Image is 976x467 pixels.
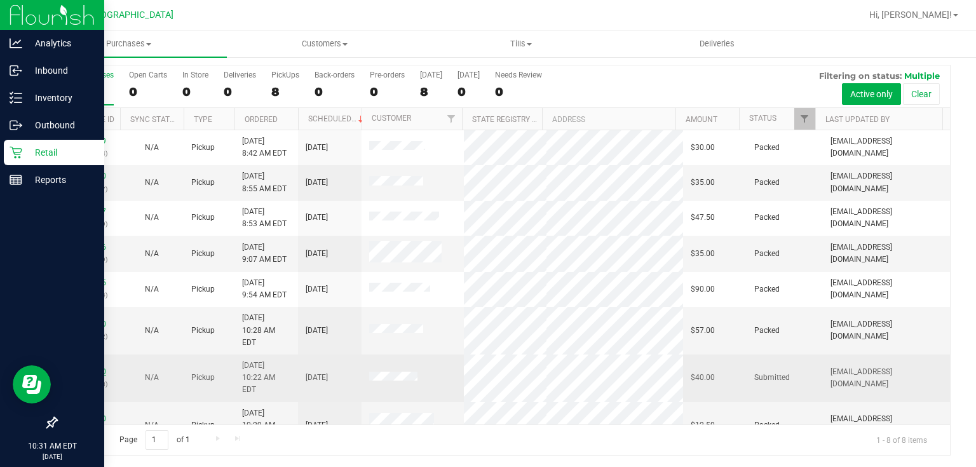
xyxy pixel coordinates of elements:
p: Outbound [22,118,98,133]
span: [EMAIL_ADDRESS][DOMAIN_NAME] [830,318,942,342]
span: [DATE] [306,419,328,431]
span: [EMAIL_ADDRESS][DOMAIN_NAME] [830,241,942,266]
div: 0 [129,85,167,99]
p: [DATE] [6,452,98,461]
span: Not Applicable [145,249,159,258]
span: Not Applicable [145,143,159,152]
span: Packed [754,142,780,154]
span: Pickup [191,248,215,260]
a: Customers [227,30,423,57]
span: Not Applicable [145,178,159,187]
span: [DATE] [306,283,328,295]
a: Amount [686,115,717,124]
span: [DATE] [306,212,328,224]
span: $35.00 [691,248,715,260]
div: 0 [315,85,355,99]
span: [DATE] 9:07 AM EDT [242,241,287,266]
span: Pickup [191,177,215,189]
span: $12.50 [691,419,715,431]
span: Deliveries [682,38,752,50]
div: 8 [271,85,299,99]
span: [GEOGRAPHIC_DATA] [86,10,173,20]
p: Analytics [22,36,98,51]
a: Filter [794,108,815,130]
p: Inventory [22,90,98,105]
span: Pickup [191,419,215,431]
span: Submitted [754,372,790,384]
button: N/A [145,283,159,295]
span: [DATE] [306,325,328,337]
iframe: Resource center [13,365,51,403]
span: [DATE] 10:28 AM EDT [242,312,290,349]
span: Not Applicable [145,326,159,335]
div: Pre-orders [370,71,405,79]
div: [DATE] [457,71,480,79]
inline-svg: Retail [10,146,22,159]
span: Not Applicable [145,213,159,222]
input: 1 [146,430,168,450]
span: [DATE] [306,248,328,260]
button: N/A [145,248,159,260]
inline-svg: Analytics [10,37,22,50]
button: Active only [842,83,901,105]
a: Ordered [245,115,278,124]
p: 10:31 AM EDT [6,440,98,452]
div: PickUps [271,71,299,79]
span: Packed [754,248,780,260]
span: Hi, [PERSON_NAME]! [869,10,952,20]
th: Address [542,108,675,130]
inline-svg: Inventory [10,91,22,104]
div: Back-orders [315,71,355,79]
span: Packed [754,283,780,295]
span: $35.00 [691,177,715,189]
div: Deliveries [224,71,256,79]
div: Open Carts [129,71,167,79]
span: Pickup [191,142,215,154]
button: Clear [903,83,940,105]
span: $90.00 [691,283,715,295]
div: 0 [495,85,542,99]
span: Not Applicable [145,421,159,430]
span: Page of 1 [109,430,200,450]
a: Deliveries [619,30,815,57]
span: [DATE] [306,142,328,154]
button: N/A [145,177,159,189]
span: Purchases [30,38,227,50]
button: N/A [145,212,159,224]
span: [DATE] 8:55 AM EDT [242,170,287,194]
a: Type [194,115,212,124]
span: $57.00 [691,325,715,337]
a: Tills [423,30,619,57]
button: N/A [145,372,159,384]
button: N/A [145,325,159,337]
span: [DATE] 9:54 AM EDT [242,277,287,301]
inline-svg: Inbound [10,64,22,77]
span: [DATE] 10:29 AM EDT [242,407,290,444]
span: Pickup [191,212,215,224]
span: Pickup [191,325,215,337]
div: 0 [370,85,405,99]
span: [EMAIL_ADDRESS][DOMAIN_NAME] [830,277,942,301]
a: Last Updated By [825,115,890,124]
span: $40.00 [691,372,715,384]
span: [DATE] 8:53 AM EDT [242,206,287,230]
button: N/A [145,419,159,431]
a: Customer [372,114,411,123]
p: Reports [22,172,98,187]
span: [DATE] [306,177,328,189]
a: Status [749,114,776,123]
span: [EMAIL_ADDRESS][DOMAIN_NAME] [830,366,942,390]
div: 0 [224,85,256,99]
div: [DATE] [420,71,442,79]
span: Packed [754,325,780,337]
inline-svg: Reports [10,173,22,186]
div: 0 [182,85,208,99]
span: Customers [227,38,423,50]
div: Needs Review [495,71,542,79]
span: Tills [423,38,618,50]
span: Pickup [191,372,215,384]
span: [DATE] 10:22 AM EDT [242,360,290,396]
p: Retail [22,145,98,160]
a: Filter [441,108,462,130]
a: State Registry ID [472,115,539,124]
